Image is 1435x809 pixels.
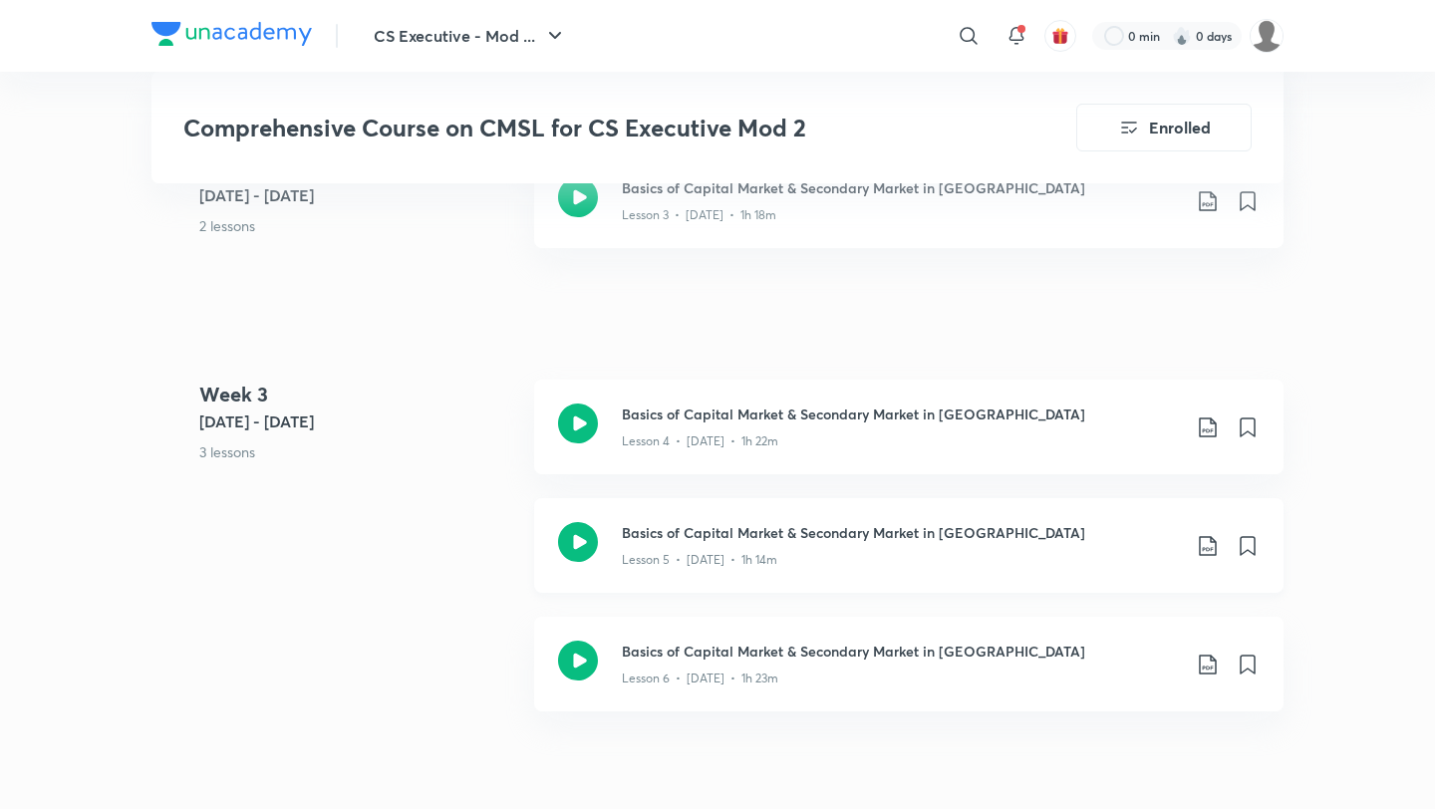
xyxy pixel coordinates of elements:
img: streak [1172,26,1192,46]
h5: [DATE] - [DATE] [199,409,518,433]
p: 3 lessons [199,441,518,462]
button: avatar [1044,20,1076,52]
p: Lesson 4 • [DATE] • 1h 22m [622,432,778,450]
p: 2 lessons [199,215,518,236]
a: Basics of Capital Market & Secondary Market in [GEOGRAPHIC_DATA]Lesson 5 • [DATE] • 1h 14m [534,498,1284,617]
p: Lesson 3 • [DATE] • 1h 18m [622,206,776,224]
a: Basics of Capital Market & Secondary Market in [GEOGRAPHIC_DATA]Lesson 3 • [DATE] • 1h 18m [534,153,1284,272]
h3: Basics of Capital Market & Secondary Market in [GEOGRAPHIC_DATA] [622,522,1180,543]
button: Enrolled [1076,104,1252,151]
a: Company Logo [151,22,312,51]
h3: Basics of Capital Market & Secondary Market in [GEOGRAPHIC_DATA] [622,404,1180,424]
p: Lesson 6 • [DATE] • 1h 23m [622,670,778,687]
p: Lesson 5 • [DATE] • 1h 14m [622,551,777,569]
h4: Week 3 [199,380,518,409]
button: CS Executive - Mod ... [362,16,579,56]
h3: Comprehensive Course on CMSL for CS Executive Mod 2 [183,114,964,142]
h3: Basics of Capital Market & Secondary Market in [GEOGRAPHIC_DATA] [622,177,1180,198]
img: avatar [1051,27,1069,45]
h5: [DATE] - [DATE] [199,183,518,207]
h3: Basics of Capital Market & Secondary Market in [GEOGRAPHIC_DATA] [622,641,1180,662]
a: Basics of Capital Market & Secondary Market in [GEOGRAPHIC_DATA]Lesson 6 • [DATE] • 1h 23m [534,617,1284,735]
img: Spoorthy [1250,19,1284,53]
img: Company Logo [151,22,312,46]
a: Basics of Capital Market & Secondary Market in [GEOGRAPHIC_DATA]Lesson 4 • [DATE] • 1h 22m [534,380,1284,498]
